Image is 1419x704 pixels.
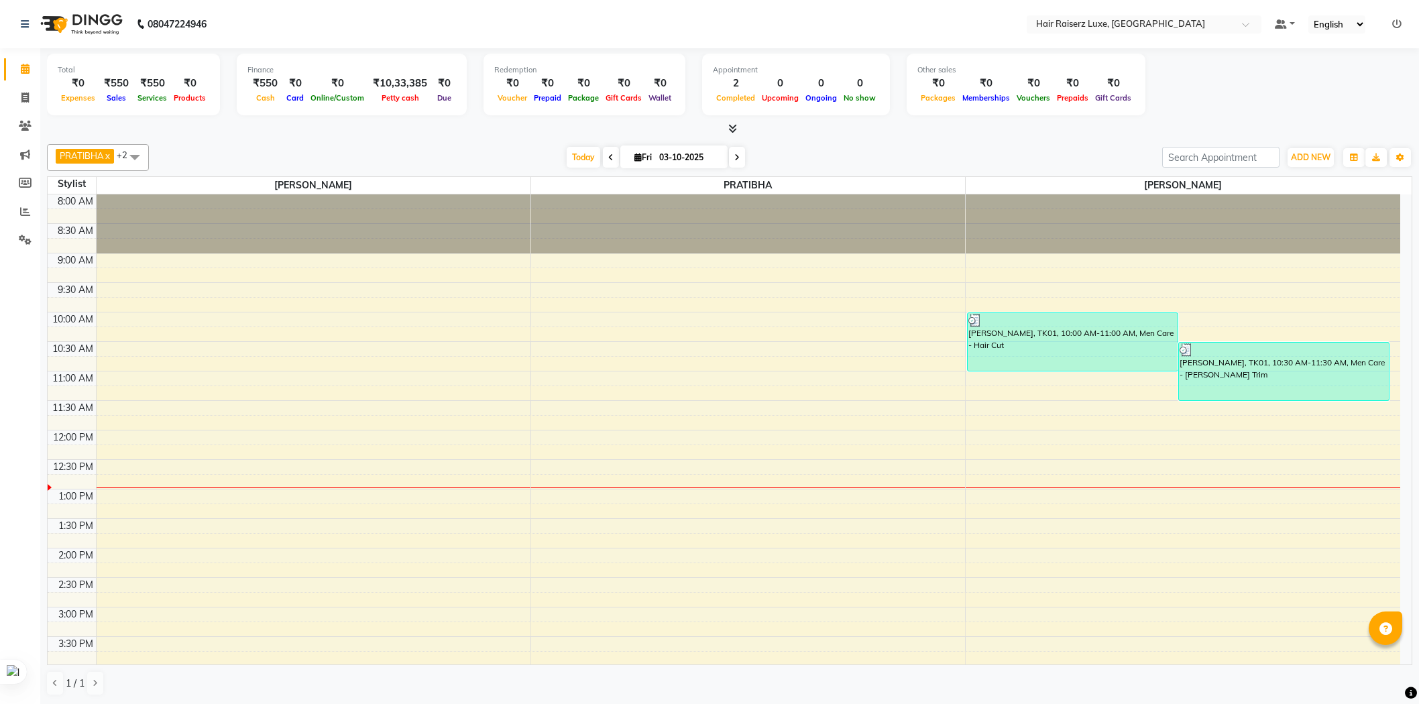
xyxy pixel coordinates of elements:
[247,64,456,76] div: Finance
[50,430,96,445] div: 12:00 PM
[602,93,645,103] span: Gift Cards
[97,177,530,194] span: [PERSON_NAME]
[802,93,840,103] span: Ongoing
[530,76,565,91] div: ₹0
[55,224,96,238] div: 8:30 AM
[55,283,96,297] div: 9:30 AM
[645,93,675,103] span: Wallet
[1092,76,1135,91] div: ₹0
[50,460,96,474] div: 12:30 PM
[50,312,96,327] div: 10:00 AM
[966,177,1400,194] span: [PERSON_NAME]
[917,93,959,103] span: Packages
[55,253,96,268] div: 9:00 AM
[247,76,283,91] div: ₹550
[655,148,722,168] input: 2025-10-03
[134,93,170,103] span: Services
[50,401,96,415] div: 11:30 AM
[530,93,565,103] span: Prepaid
[494,76,530,91] div: ₹0
[631,152,655,162] span: Fri
[1013,76,1054,91] div: ₹0
[565,93,602,103] span: Package
[99,76,134,91] div: ₹550
[1162,147,1280,168] input: Search Appointment
[968,313,1178,371] div: [PERSON_NAME], TK01, 10:00 AM-11:00 AM, Men Care - Hair Cut
[840,76,879,91] div: 0
[959,76,1013,91] div: ₹0
[283,93,307,103] span: Card
[567,147,600,168] span: Today
[494,64,675,76] div: Redemption
[758,76,802,91] div: 0
[917,64,1135,76] div: Other sales
[103,93,129,103] span: Sales
[713,64,879,76] div: Appointment
[58,76,99,91] div: ₹0
[367,76,433,91] div: ₹10,33,385
[713,93,758,103] span: Completed
[117,150,137,160] span: +2
[378,93,422,103] span: Petty cash
[56,637,96,651] div: 3:30 PM
[34,5,126,43] img: logo
[58,64,209,76] div: Total
[56,489,96,504] div: 1:00 PM
[66,677,84,691] span: 1 / 1
[494,93,530,103] span: Voucher
[645,76,675,91] div: ₹0
[802,76,840,91] div: 0
[307,93,367,103] span: Online/Custom
[50,342,96,356] div: 10:30 AM
[134,76,170,91] div: ₹550
[60,150,104,161] span: PRATIBHA
[917,76,959,91] div: ₹0
[170,93,209,103] span: Products
[56,519,96,533] div: 1:30 PM
[1054,76,1092,91] div: ₹0
[1288,148,1334,167] button: ADD NEW
[1363,650,1406,691] iframe: chat widget
[840,93,879,103] span: No show
[283,76,307,91] div: ₹0
[959,93,1013,103] span: Memberships
[56,548,96,563] div: 2:00 PM
[1291,152,1330,162] span: ADD NEW
[56,578,96,592] div: 2:30 PM
[1013,93,1054,103] span: Vouchers
[104,150,110,161] a: x
[1092,93,1135,103] span: Gift Cards
[758,93,802,103] span: Upcoming
[434,93,455,103] span: Due
[602,76,645,91] div: ₹0
[148,5,207,43] b: 08047224946
[48,177,96,191] div: Stylist
[713,76,758,91] div: 2
[55,194,96,209] div: 8:00 AM
[307,76,367,91] div: ₹0
[170,76,209,91] div: ₹0
[50,371,96,386] div: 11:00 AM
[56,607,96,622] div: 3:00 PM
[433,76,456,91] div: ₹0
[253,93,278,103] span: Cash
[58,93,99,103] span: Expenses
[1054,93,1092,103] span: Prepaids
[565,76,602,91] div: ₹0
[531,177,965,194] span: PRATIBHA
[1179,343,1389,400] div: [PERSON_NAME], TK01, 10:30 AM-11:30 AM, Men Care - [PERSON_NAME] Trim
